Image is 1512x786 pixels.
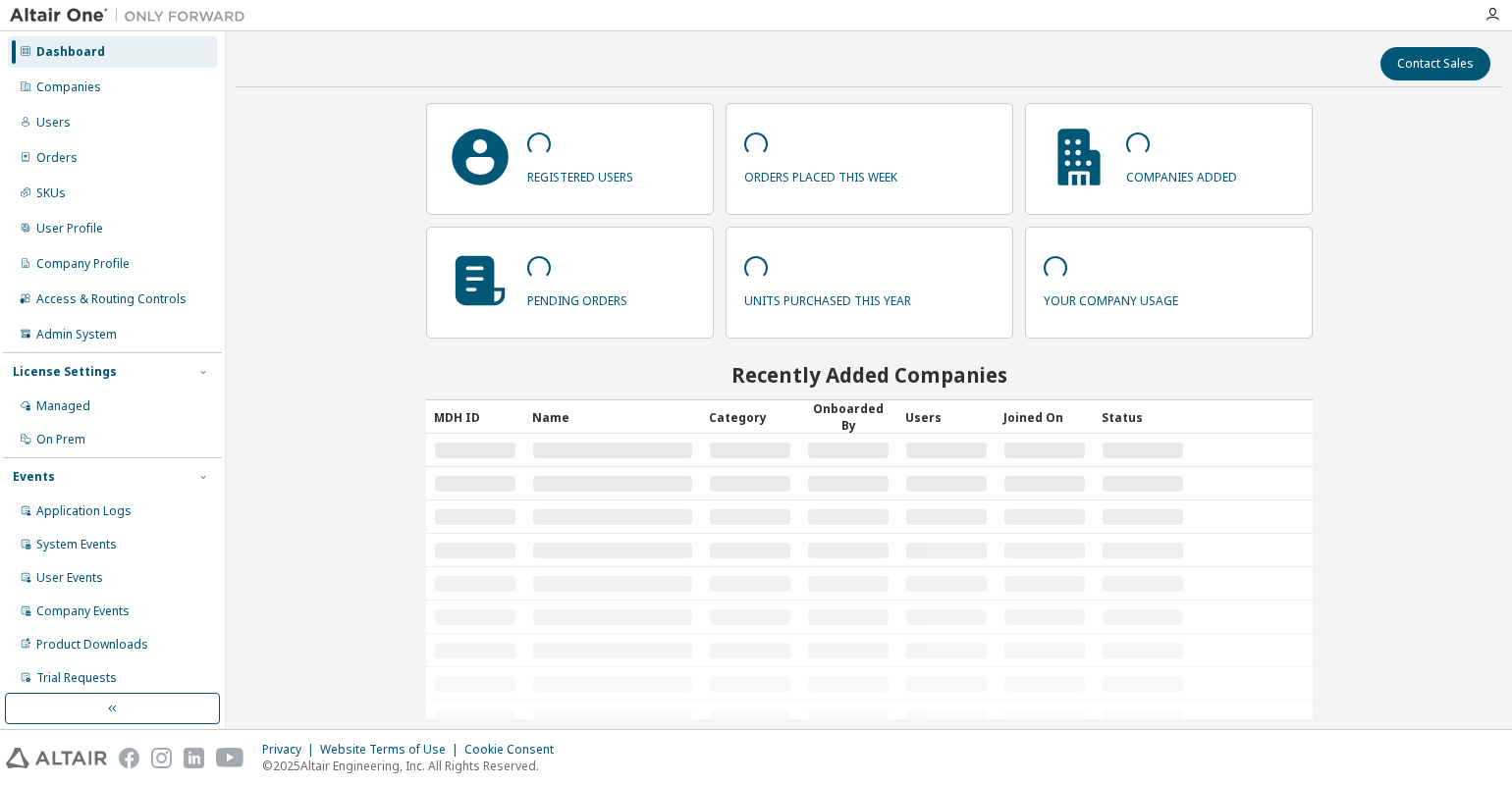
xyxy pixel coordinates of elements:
[532,401,694,433] div: Name
[1126,163,1237,185] p: companies added
[320,742,464,758] div: Website Terms of Use
[807,400,890,434] div: Onboarded By
[744,287,911,309] p: units purchased this year
[36,570,103,586] div: User Events
[464,742,566,758] div: Cookie Consent
[527,287,627,309] p: pending orders
[36,115,71,131] div: Users
[36,432,85,447] div: On Prem
[36,398,90,414] div: Managed
[36,291,187,307] div: Access & Routing Controls
[184,748,204,768] img: linkedin.svg
[36,537,117,552] div: System Events
[262,742,320,758] div: Privacy
[13,469,55,485] div: Events
[1003,401,1086,433] div: Joined On
[119,748,139,768] img: facebook.svg
[36,44,105,60] div: Dashboard
[36,150,78,166] div: Orders
[13,364,117,380] div: License Settings
[744,163,897,185] p: orders placed this week
[262,758,566,774] p: © 2025 Altair Engineering, Inc. All Rights Reserved.
[36,256,130,272] div: Company Profile
[1380,47,1490,80] button: Contact Sales
[10,6,255,26] img: Altair One
[36,637,148,653] div: Product Downloads
[527,163,633,185] p: registered users
[36,327,117,342] div: Admin System
[6,748,107,768] img: altair_logo.svg
[36,503,132,519] div: Application Logs
[1044,287,1178,309] p: your company usage
[1102,401,1184,433] div: Status
[905,401,988,433] div: Users
[151,748,172,768] img: instagram.svg
[709,401,791,433] div: Category
[434,401,516,433] div: MDH ID
[426,362,1313,388] h2: Recently Added Companies
[36,221,103,236] div: User Profile
[216,748,244,768] img: youtube.svg
[36,670,117,686] div: Trial Requests
[36,185,66,201] div: SKUs
[36,603,130,619] div: Company Events
[36,79,101,95] div: Companies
